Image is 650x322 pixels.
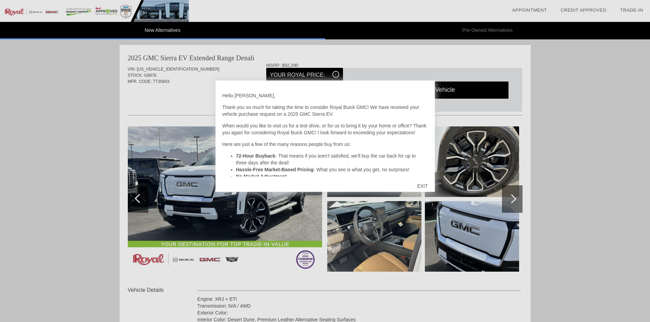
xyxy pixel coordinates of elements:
p: Hello [PERSON_NAME], [222,92,428,99]
a: Trade-In [620,8,643,13]
strong: 72-Hour Buyback [236,153,275,159]
strong: No Market Adjustment [236,174,287,179]
div: EXIT [410,176,434,196]
li: - What you see is what you get, no surprises! [236,166,428,173]
strong: Hassle-Free Market-Based Pricing [236,167,314,172]
p: Here are just a few of the many reasons people buy from us: [222,141,428,148]
a: Appointment [512,8,547,13]
a: Credit Approved [561,8,606,13]
p: When would you like to visit us for a test drive, or for us to bring it by your home or office? T... [222,122,428,136]
li: - That means if you aren't satisfied, we'll buy the car back for up to three days after the deal! [236,152,428,166]
p: Thank you so much for taking the time to consider Royal Buick GMC! We have received your vehicle ... [222,104,428,117]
